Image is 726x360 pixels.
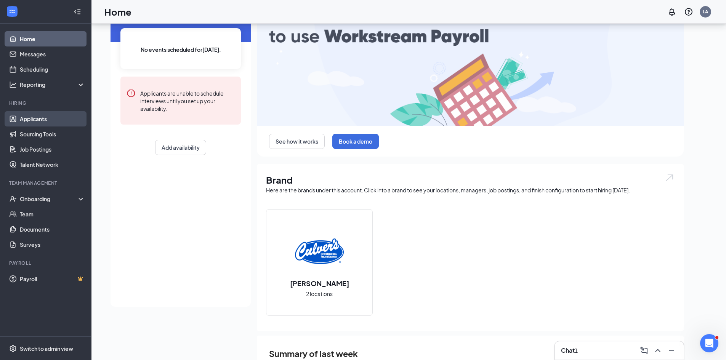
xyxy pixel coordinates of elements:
[9,260,83,266] div: Payroll
[8,8,16,15] svg: WorkstreamLogo
[20,345,73,352] div: Switch to admin view
[20,81,85,88] div: Reporting
[74,8,81,16] svg: Collapse
[667,346,676,355] svg: Minimize
[155,140,206,155] button: Add availability
[295,227,344,275] img: Culver's
[20,126,85,142] a: Sourcing Tools
[20,206,85,222] a: Team
[20,222,85,237] a: Documents
[20,195,79,203] div: Onboarding
[665,344,678,357] button: Minimize
[20,271,85,286] a: PayrollCrown
[140,89,235,112] div: Applicants are unable to schedule interviews until you set up your availability.
[639,346,649,355] svg: ComposeMessage
[20,111,85,126] a: Applicants
[104,5,131,18] h1: Home
[269,134,325,149] button: See how it works
[282,278,357,288] h2: [PERSON_NAME]
[700,334,718,352] iframe: Intercom live chat
[266,173,675,186] h1: Brand
[9,180,83,186] div: Team Management
[20,157,85,172] a: Talent Network
[20,142,85,157] a: Job Postings
[653,346,662,355] svg: ChevronUp
[9,100,83,106] div: Hiring
[141,45,221,54] span: No events scheduled for [DATE] .
[20,46,85,62] a: Messages
[266,186,675,194] div: Here are the brands under this account. Click into a brand to see your locations, managers, job p...
[652,344,664,357] button: ChevronUp
[306,290,333,298] span: 2 locations
[561,346,575,355] h3: Chat
[20,31,85,46] a: Home
[20,237,85,252] a: Surveys
[9,195,17,203] svg: UserCheck
[684,7,693,16] svg: QuestionInfo
[9,345,17,352] svg: Settings
[638,344,650,357] button: ComposeMessage
[127,89,136,98] svg: Error
[667,7,676,16] svg: Notifications
[9,81,17,88] svg: Analysis
[332,134,379,149] button: Book a demo
[20,62,85,77] a: Scheduling
[703,8,708,15] div: LA
[665,173,675,182] img: open.6027fd2a22e1237b5b06.svg
[575,346,578,355] div: 1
